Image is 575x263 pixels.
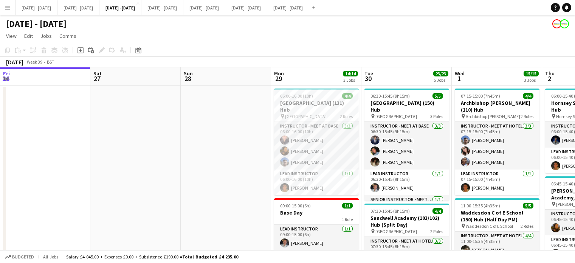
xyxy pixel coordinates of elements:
h3: Archbishop [PERSON_NAME] (110) Hub [455,100,539,113]
span: [GEOGRAPHIC_DATA] [375,114,417,119]
span: Budgeted [12,254,34,260]
h3: Sandwell Academy (103/102) Hub (Split Day) [364,215,449,228]
a: Edit [21,31,36,41]
span: [GEOGRAPHIC_DATA] [375,229,417,234]
app-job-card: 07:15-15:00 (7h45m)4/4Archbishop [PERSON_NAME] (110) Hub Archbishop [PERSON_NAME]2 RolesInstructo... [455,89,539,195]
span: 1/1 [342,203,353,209]
app-job-card: 06:00-16:00 (10h)4/4[GEOGRAPHIC_DATA] (131) Hub [GEOGRAPHIC_DATA]2 RolesInstructor - Meet at Base... [274,89,359,195]
span: 2 [544,74,555,83]
h3: [GEOGRAPHIC_DATA] (150) Hub [364,100,449,113]
button: [DATE] - [DATE] [225,0,267,15]
span: Edit [24,33,33,39]
div: 3 Jobs [524,77,538,83]
span: 1 Role [342,216,353,222]
div: BST [47,59,54,65]
span: Comms [59,33,76,39]
h3: Waddesdon C of E School (150) Hub (Half Day PM) [455,209,539,223]
app-card-role: Instructor - Meet at Hotel3/307:15-15:00 (7h45m)[PERSON_NAME][PERSON_NAME][PERSON_NAME] [455,122,539,170]
span: 29 [273,74,284,83]
span: 1 [454,74,465,83]
span: Jobs [40,33,52,39]
h1: [DATE] - [DATE] [6,18,67,30]
div: 5 Jobs [434,77,448,83]
button: [DATE] - [DATE] [15,0,57,15]
app-job-card: 09:00-15:00 (6h)1/1Base Day1 RoleLead Instructor1/109:00-15:00 (6h)[PERSON_NAME] [274,198,359,251]
span: 27 [92,74,102,83]
span: Mon [274,70,284,77]
app-card-role: Instructor - Meet at Base3/306:30-15:45 (9h15m)[PERSON_NAME][PERSON_NAME][PERSON_NAME] [364,122,449,170]
span: Week 39 [25,59,44,65]
span: Archbishop [PERSON_NAME] [466,114,520,119]
span: Thu [545,70,555,77]
span: Waddesdon C of E School [466,223,513,229]
app-user-avatar: Programmes & Operations [560,19,569,28]
span: Sat [93,70,102,77]
span: 3 Roles [430,114,443,119]
span: 26 [2,74,10,83]
button: Budgeted [4,253,35,261]
app-card-role: Lead Instructor1/109:00-15:00 (6h)[PERSON_NAME] [274,225,359,251]
span: 09:00-15:00 (6h) [280,203,311,209]
span: 23/23 [433,71,448,76]
app-card-role: Lead Instructor1/106:30-15:45 (9h15m)[PERSON_NAME] [364,170,449,195]
span: 2 Roles [430,229,443,234]
span: 30 [363,74,373,83]
h3: Base Day [274,209,359,216]
span: 4/4 [432,208,443,214]
app-card-role: Lead Instructor1/106:00-16:00 (10h)[PERSON_NAME] [274,170,359,195]
div: Salary £4 045.00 + Expenses £0.00 + Subsistence £190.00 = [66,254,238,260]
span: 06:00-16:00 (10h) [280,93,313,99]
a: View [3,31,20,41]
span: 15/15 [524,71,539,76]
span: 2 Roles [340,114,353,119]
button: [DATE] - [DATE] [141,0,183,15]
a: Jobs [37,31,55,41]
div: 3 Jobs [343,77,358,83]
button: [DATE] - [DATE] [267,0,309,15]
span: Tue [364,70,373,77]
span: 14/14 [343,71,358,76]
span: 06:30-15:45 (9h15m) [370,93,410,99]
div: [DATE] [6,58,23,66]
span: View [6,33,17,39]
app-card-role: Senior Instructor - Meet At School1/1 [364,195,449,221]
app-user-avatar: Programmes & Operations [552,19,561,28]
span: Total Budgeted £4 235.00 [182,254,238,260]
span: 4/4 [523,93,533,99]
span: Wed [455,70,465,77]
h3: [GEOGRAPHIC_DATA] (131) Hub [274,100,359,113]
span: Sun [184,70,193,77]
span: Fri [3,70,10,77]
span: 2 Roles [521,223,533,229]
span: 5/5 [432,93,443,99]
span: 28 [183,74,193,83]
span: 07:15-15:00 (7h45m) [461,93,500,99]
span: 4/4 [342,93,353,99]
button: [DATE] - [DATE] [183,0,225,15]
a: Comms [56,31,79,41]
span: 5/5 [523,203,533,209]
span: 07:30-15:45 (8h15m) [370,208,410,214]
button: [DATE] - [DATE] [99,0,141,15]
span: 11:00-15:35 (4h35m) [461,203,500,209]
span: [GEOGRAPHIC_DATA] [285,114,327,119]
span: All jobs [42,254,60,260]
app-job-card: 06:30-15:45 (9h15m)5/5[GEOGRAPHIC_DATA] (150) Hub [GEOGRAPHIC_DATA]3 RolesInstructor - Meet at Ba... [364,89,449,201]
app-card-role: Lead Instructor1/107:15-15:00 (7h45m)[PERSON_NAME] [455,170,539,195]
button: [DATE] - [DATE] [57,0,99,15]
app-card-role: Instructor - Meet at Base3/306:00-16:00 (10h)[PERSON_NAME][PERSON_NAME][PERSON_NAME] [274,122,359,170]
span: 2 Roles [521,114,533,119]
